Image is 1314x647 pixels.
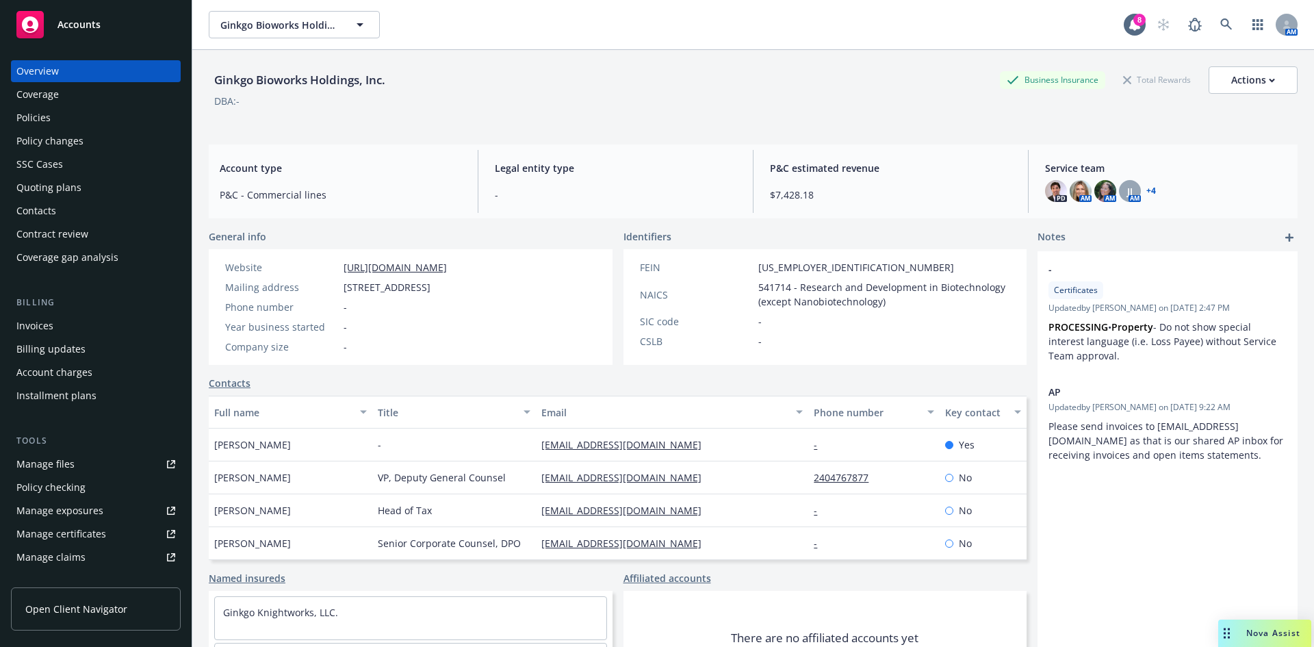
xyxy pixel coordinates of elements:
span: - [1048,262,1251,277]
a: [URL][DOMAIN_NAME] [344,261,447,274]
span: P&C estimated revenue [770,161,1012,175]
span: [PERSON_NAME] [214,503,291,518]
span: Please send invoices to [EMAIL_ADDRESS][DOMAIN_NAME] as that is our shared AP inbox for receiving... [1048,420,1286,461]
div: Invoices [16,315,53,337]
div: Year business started [225,320,338,334]
div: FEIN [640,260,753,275]
button: Email [536,396,808,429]
div: Actions [1231,67,1275,93]
div: Total Rewards [1116,71,1198,88]
div: Website [225,260,338,275]
div: Phone number [225,300,338,314]
span: Updated by [PERSON_NAME] on [DATE] 9:22 AM [1048,401,1287,414]
a: Affiliated accounts [623,571,711,585]
a: Billing updates [11,338,181,360]
div: CSLB [640,334,753,348]
a: 2404767877 [814,471,879,484]
span: Open Client Navigator [25,602,127,616]
div: Contacts [16,200,56,222]
img: photo [1045,180,1067,202]
a: Policy changes [11,130,181,152]
span: Account type [220,161,461,175]
span: There are no affiliated accounts yet [731,630,918,646]
a: add [1281,229,1298,246]
div: APUpdatedby [PERSON_NAME] on [DATE] 9:22 AMPlease send invoices to [EMAIL_ADDRESS][DOMAIN_NAME] a... [1038,374,1298,473]
div: Policy changes [16,130,83,152]
div: Manage exposures [16,500,103,522]
span: Accounts [57,19,101,30]
div: DBA: - [214,94,240,108]
span: - [344,300,347,314]
a: [EMAIL_ADDRESS][DOMAIN_NAME] [541,537,712,550]
div: -CertificatesUpdatedby [PERSON_NAME] on [DATE] 2:47 PMPROCESSING•Property- Do not show special in... [1038,251,1298,374]
a: Manage certificates [11,523,181,545]
span: Ginkgo Bioworks Holdings, Inc. [220,18,339,32]
a: Report a Bug [1181,11,1209,38]
span: Senior Corporate Counsel, DPO [378,536,521,550]
a: Quoting plans [11,177,181,199]
a: Contacts [209,376,250,390]
a: Accounts [11,5,181,44]
div: Manage files [16,453,75,475]
a: Installment plans [11,385,181,407]
a: Start snowing [1150,11,1177,38]
button: Actions [1209,66,1298,94]
div: Billing [11,296,181,309]
a: Search [1213,11,1240,38]
a: +4 [1146,187,1156,195]
span: [PERSON_NAME] [214,470,291,485]
button: Title [372,396,536,429]
span: Updated by [PERSON_NAME] on [DATE] 2:47 PM [1048,302,1287,314]
div: SSC Cases [16,153,63,175]
a: Coverage [11,84,181,105]
div: Key contact [945,405,1006,420]
div: Tools [11,434,181,448]
div: Email [541,405,788,420]
a: Contacts [11,200,181,222]
div: Contract review [16,223,88,245]
a: Manage claims [11,546,181,568]
a: - [814,504,828,517]
a: - [814,537,828,550]
a: Switch app [1244,11,1272,38]
a: SSC Cases [11,153,181,175]
strong: PROCESSING [1048,320,1108,333]
a: [EMAIL_ADDRESS][DOMAIN_NAME] [541,471,712,484]
span: Yes [959,437,975,452]
a: Manage exposures [11,500,181,522]
div: Policies [16,107,51,129]
span: - [495,188,736,202]
span: No [959,536,972,550]
div: Phone number [814,405,918,420]
span: [PERSON_NAME] [214,536,291,550]
span: Nova Assist [1246,627,1300,639]
span: - [758,334,762,348]
span: Identifiers [623,229,671,244]
a: [EMAIL_ADDRESS][DOMAIN_NAME] [541,438,712,451]
a: Manage BORs [11,570,181,592]
span: General info [209,229,266,244]
span: JJ [1127,184,1133,199]
button: Key contact [940,396,1027,429]
a: Named insureds [209,571,285,585]
div: Full name [214,405,352,420]
div: 8 [1133,14,1146,26]
div: Overview [16,60,59,82]
a: Coverage gap analysis [11,246,181,268]
span: VP, Deputy General Counsel [378,470,506,485]
button: Ginkgo Bioworks Holdings, Inc. [209,11,380,38]
p: • - Do not show special interest language (i.e. Loss Payee) without Service Team approval. [1048,320,1287,363]
div: Ginkgo Bioworks Holdings, Inc. [209,71,391,89]
span: [US_EMPLOYER_IDENTIFICATION_NUMBER] [758,260,954,275]
a: Account charges [11,361,181,383]
div: NAICS [640,288,753,302]
div: Coverage gap analysis [16,246,118,268]
button: Nova Assist [1218,620,1311,647]
span: Notes [1038,229,1066,246]
span: P&C - Commercial lines [220,188,461,202]
button: Full name [209,396,372,429]
div: Manage claims [16,546,86,568]
a: Overview [11,60,181,82]
img: photo [1094,180,1116,202]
